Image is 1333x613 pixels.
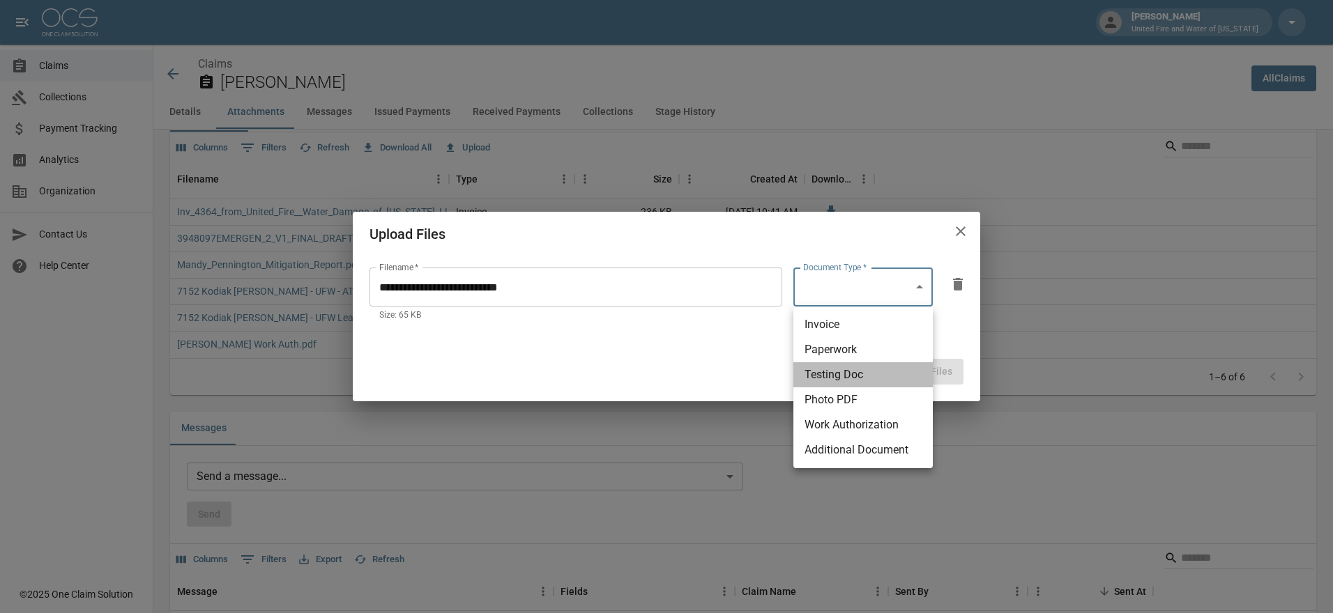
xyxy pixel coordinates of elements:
li: Invoice [793,312,933,337]
li: Testing Doc [793,362,933,387]
li: Additional Document [793,437,933,463]
li: Paperwork [793,337,933,362]
li: Work Authorization [793,412,933,437]
li: Photo PDF [793,387,933,412]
